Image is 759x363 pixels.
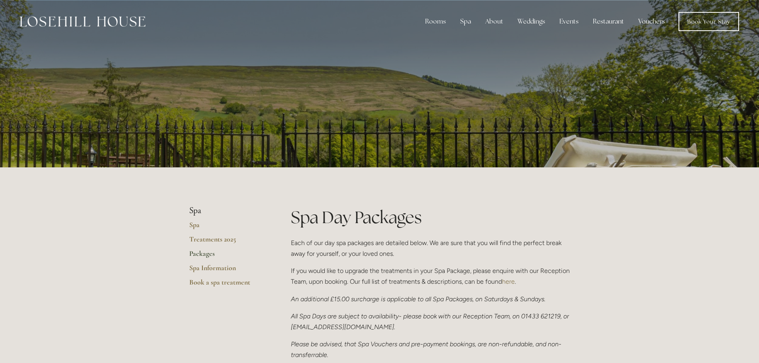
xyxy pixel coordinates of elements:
a: Book Your Stay [679,12,739,31]
a: Book a spa treatment [189,278,265,292]
div: About [479,14,510,29]
li: Spa [189,206,265,216]
a: Spa Information [189,263,265,278]
a: Packages [189,249,265,263]
div: Restaurant [586,14,630,29]
em: An additional £15.00 surcharge is applicable to all Spa Packages, on Saturdays & Sundays. [291,295,545,303]
p: If you would like to upgrade the treatments in your Spa Package, please enquire with our Receptio... [291,265,570,287]
div: Spa [454,14,477,29]
div: Weddings [511,14,551,29]
div: Rooms [419,14,452,29]
img: Losehill House [20,16,145,27]
h1: Spa Day Packages [291,206,570,229]
em: All Spa Days are subject to availability- please book with our Reception Team, on 01433 621219, o... [291,312,571,331]
p: Each of our day spa packages are detailed below. We are sure that you will find the perfect break... [291,237,570,259]
a: Spa [189,220,265,235]
div: Events [553,14,585,29]
a: Vouchers [632,14,671,29]
em: Please be advised, that Spa Vouchers and pre-payment bookings, are non-refundable, and non-transf... [291,340,561,359]
a: Treatments 2025 [189,235,265,249]
a: here [502,278,515,285]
